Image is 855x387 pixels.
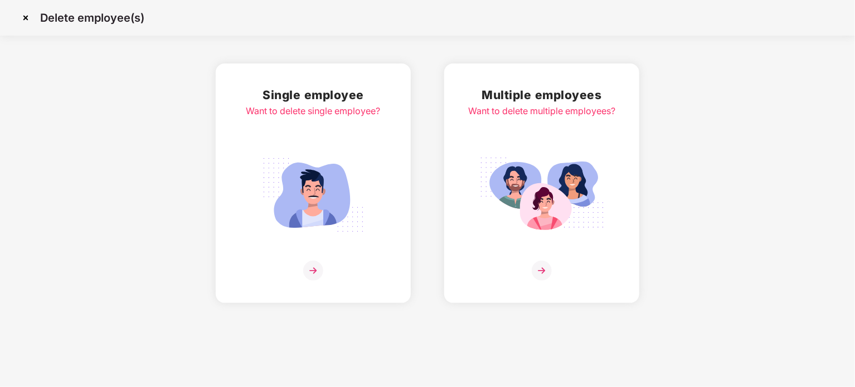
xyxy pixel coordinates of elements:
h2: Single employee [246,86,381,104]
img: svg+xml;base64,PHN2ZyB4bWxucz0iaHR0cDovL3d3dy53My5vcmcvMjAwMC9zdmciIGlkPSJNdWx0aXBsZV9lbXBsb3llZS... [479,151,604,238]
img: svg+xml;base64,PHN2ZyB4bWxucz0iaHR0cDovL3d3dy53My5vcmcvMjAwMC9zdmciIHdpZHRoPSIzNiIgaGVpZ2h0PSIzNi... [532,261,552,281]
div: Want to delete multiple employees? [468,104,615,118]
img: svg+xml;base64,PHN2ZyB4bWxucz0iaHR0cDovL3d3dy53My5vcmcvMjAwMC9zdmciIGlkPSJTaW5nbGVfZW1wbG95ZWUiIH... [251,151,376,238]
div: Want to delete single employee? [246,104,381,118]
img: svg+xml;base64,PHN2ZyBpZD0iQ3Jvc3MtMzJ4MzIiIHhtbG5zPSJodHRwOi8vd3d3LnczLm9yZy8yMDAwL3N2ZyIgd2lkdG... [17,9,35,27]
img: svg+xml;base64,PHN2ZyB4bWxucz0iaHR0cDovL3d3dy53My5vcmcvMjAwMC9zdmciIHdpZHRoPSIzNiIgaGVpZ2h0PSIzNi... [303,261,323,281]
p: Delete employee(s) [40,11,144,25]
h2: Multiple employees [468,86,615,104]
